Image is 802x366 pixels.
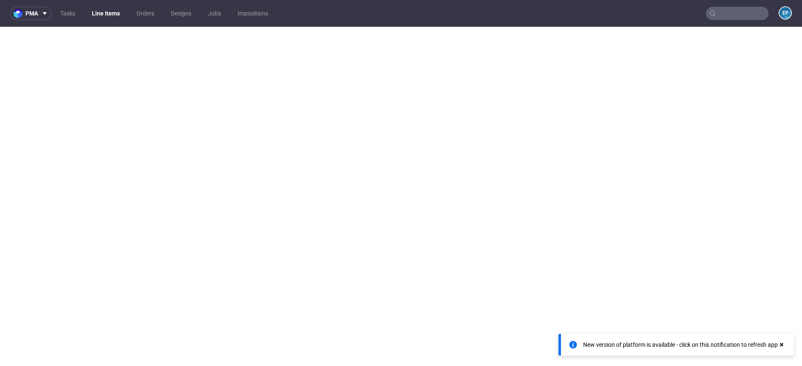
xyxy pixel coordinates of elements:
[166,7,196,20] a: Designs
[25,10,38,16] span: pma
[14,9,25,18] img: logo
[87,7,125,20] a: Line Items
[55,7,80,20] a: Tasks
[779,7,791,19] figcaption: EP
[583,341,778,349] div: New version of platform is available - click on this notification to refresh app
[233,7,273,20] a: Impositions
[132,7,159,20] a: Orders
[203,7,226,20] a: Jobs
[10,7,52,20] button: pma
